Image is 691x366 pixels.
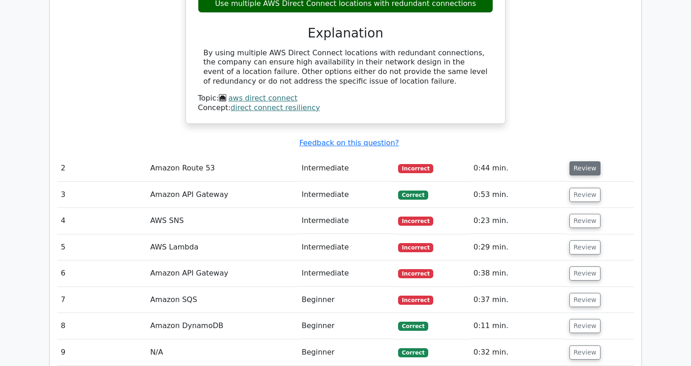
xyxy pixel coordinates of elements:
td: Intermediate [298,234,394,260]
td: Amazon Route 53 [147,155,298,181]
span: Correct [398,322,428,331]
td: 0:29 min. [470,234,566,260]
td: 0:23 min. [470,208,566,234]
td: Amazon API Gateway [147,260,298,286]
span: Incorrect [398,296,433,305]
td: N/A [147,339,298,366]
span: Incorrect [398,243,433,252]
td: Beginner [298,339,394,366]
span: Incorrect [398,217,433,226]
button: Review [569,266,601,281]
span: Incorrect [398,164,433,173]
td: 9 [57,339,147,366]
td: 4 [57,208,147,234]
a: aws direct connect [229,94,298,102]
div: By using multiple AWS Direct Connect locations with redundant connections, the company can ensure... [203,48,488,86]
button: Review [569,240,601,255]
td: 0:53 min. [470,182,566,208]
td: Amazon SQS [147,287,298,313]
td: Amazon API Gateway [147,182,298,208]
button: Review [569,161,601,175]
td: 5 [57,234,147,260]
span: Correct [398,191,428,200]
td: Beginner [298,287,394,313]
a: direct connect resiliency [231,103,320,112]
td: 0:11 min. [470,313,566,339]
td: 2 [57,155,147,181]
td: Amazon DynamoDB [147,313,298,339]
td: 7 [57,287,147,313]
td: 3 [57,182,147,208]
button: Review [569,345,601,360]
td: Intermediate [298,182,394,208]
td: Intermediate [298,260,394,286]
button: Review [569,188,601,202]
td: Beginner [298,313,394,339]
button: Review [569,214,601,228]
td: Intermediate [298,155,394,181]
td: 0:38 min. [470,260,566,286]
td: 8 [57,313,147,339]
td: AWS SNS [147,208,298,234]
td: 6 [57,260,147,286]
div: Topic: [198,94,493,103]
div: Concept: [198,103,493,113]
td: 0:37 min. [470,287,566,313]
a: Feedback on this question? [299,138,399,147]
span: Incorrect [398,269,433,278]
td: AWS Lambda [147,234,298,260]
h3: Explanation [203,26,488,41]
button: Review [569,293,601,307]
td: 0:44 min. [470,155,566,181]
span: Correct [398,348,428,357]
button: Review [569,319,601,333]
td: 0:32 min. [470,339,566,366]
td: Intermediate [298,208,394,234]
